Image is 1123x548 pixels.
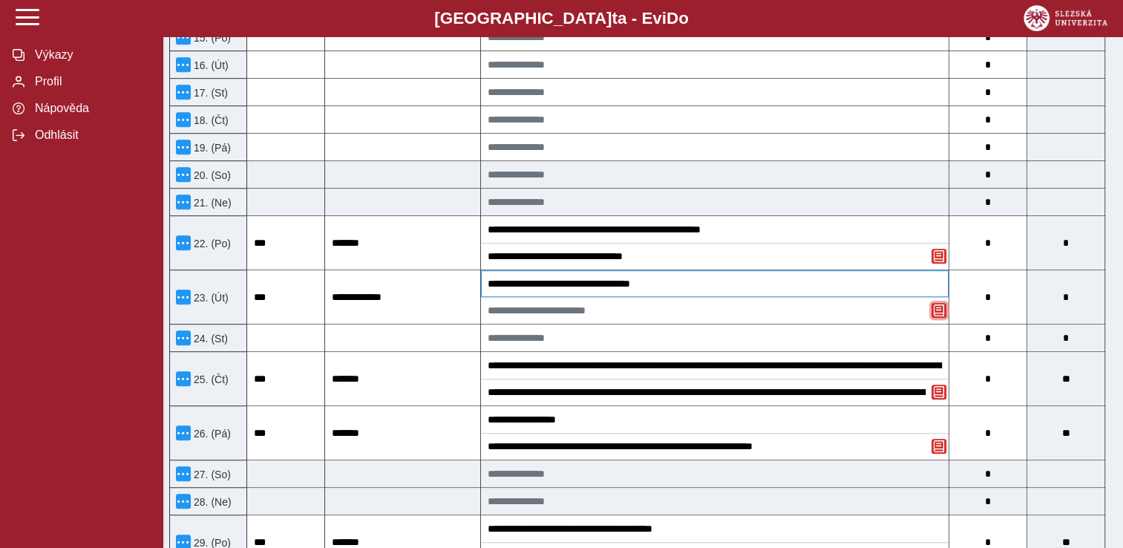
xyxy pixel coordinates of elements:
[176,30,191,45] button: Menu
[176,425,191,440] button: Menu
[176,235,191,250] button: Menu
[30,128,151,142] span: Odhlásit
[176,195,191,209] button: Menu
[176,290,191,304] button: Menu
[176,167,191,182] button: Menu
[191,197,232,209] span: 21. (Ne)
[932,303,946,318] button: Odstranit poznámku
[932,249,946,264] button: Odstranit poznámku
[191,114,229,126] span: 18. (Čt)
[191,59,229,71] span: 16. (Út)
[176,466,191,481] button: Menu
[191,374,229,385] span: 25. (Čt)
[191,292,229,304] span: 23. (Út)
[176,140,191,154] button: Menu
[176,330,191,345] button: Menu
[45,9,1078,28] b: [GEOGRAPHIC_DATA] a - Evi
[191,32,231,44] span: 15. (Po)
[191,238,231,249] span: 22. (Po)
[612,9,617,27] span: t
[678,9,689,27] span: o
[191,87,228,99] span: 17. (St)
[191,428,231,440] span: 26. (Pá)
[667,9,678,27] span: D
[932,439,946,454] button: Odstranit poznámku
[191,333,228,345] span: 24. (St)
[932,385,946,399] button: Odstranit poznámku
[191,142,231,154] span: 19. (Pá)
[176,85,191,100] button: Menu
[30,75,151,88] span: Profil
[191,496,232,508] span: 28. (Ne)
[191,469,231,480] span: 27. (So)
[191,169,231,181] span: 20. (So)
[1024,5,1107,31] img: logo_web_su.png
[176,112,191,127] button: Menu
[30,48,151,62] span: Výkazy
[176,494,191,509] button: Menu
[176,57,191,72] button: Menu
[176,371,191,386] button: Menu
[30,102,151,115] span: Nápověda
